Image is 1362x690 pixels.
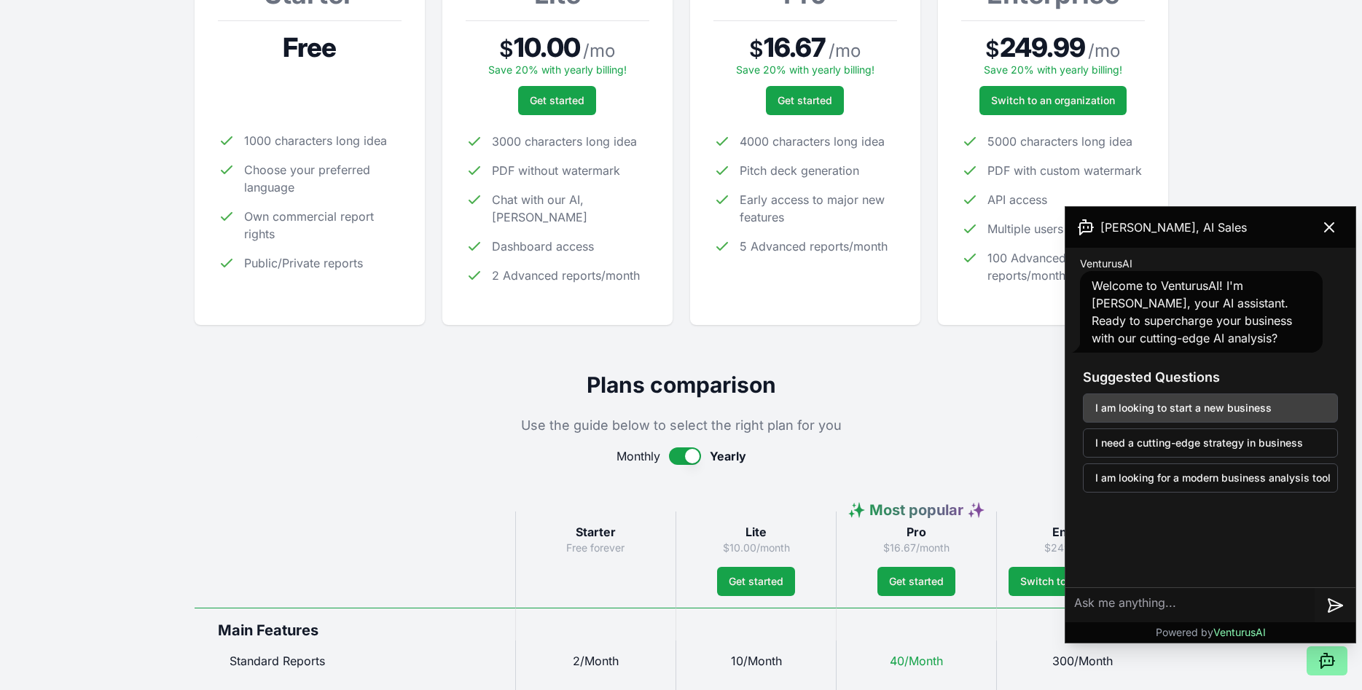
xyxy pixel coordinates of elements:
span: Get started [729,574,783,589]
h3: Pro [848,523,985,541]
span: 40/Month [890,654,943,668]
h3: Enterprise [1009,523,1156,541]
span: Get started [778,93,832,108]
span: Save 20% with yearly billing! [736,63,874,76]
button: I am looking to start a new business [1083,393,1338,423]
span: Get started [889,574,944,589]
span: Multiple users access [987,220,1105,238]
a: Switch to an organization [1009,567,1156,596]
p: $249.99/month [1009,541,1156,555]
span: 3000 characters long idea [492,133,637,150]
span: Yearly [710,447,746,465]
p: Use the guide below to select the right plan for you [195,415,1168,436]
span: 4000 characters long idea [740,133,885,150]
h3: Lite [688,523,824,541]
button: Get started [766,86,844,115]
span: 10.00 [514,33,580,62]
span: [PERSON_NAME], AI Sales [1100,219,1247,236]
span: Free [283,33,336,62]
span: API access [987,191,1047,208]
span: Dashboard access [492,238,594,255]
h2: Plans comparison [195,372,1168,398]
a: Switch to an organization [979,86,1127,115]
span: VenturusAI [1213,626,1266,638]
span: PDF without watermark [492,162,620,179]
span: $ [499,36,514,62]
span: 10/Month [731,654,782,668]
span: 100 Advanced reports/month [987,249,1145,284]
span: Own commercial report rights [244,208,402,243]
span: 16.67 [764,33,826,62]
span: / mo [583,39,615,63]
span: 5 Advanced reports/month [740,238,888,255]
span: PDF with custom watermark [987,162,1142,179]
span: Get started [530,93,584,108]
span: VenturusAI [1080,256,1132,271]
span: Pitch deck generation [740,162,859,179]
button: I am looking for a modern business analysis tool [1083,463,1338,493]
p: $16.67/month [848,541,985,555]
button: Get started [877,567,955,596]
p: $10.00/month [688,541,824,555]
span: Chat with our AI, [PERSON_NAME] [492,191,649,226]
span: $ [749,36,764,62]
div: Standard Reports [195,640,515,681]
button: I need a cutting-edge strategy in business [1083,428,1338,458]
span: Save 20% with yearly billing! [488,63,627,76]
span: 1000 characters long idea [244,132,387,149]
button: Get started [518,86,596,115]
span: Save 20% with yearly billing! [984,63,1122,76]
h3: Starter [528,523,664,541]
h3: Suggested Questions [1083,367,1338,388]
span: $ [985,36,1000,62]
span: 300/Month [1052,654,1113,668]
span: 249.99 [1000,33,1085,62]
p: Powered by [1156,625,1266,640]
span: Early access to major new features [740,191,897,226]
span: ✨ Most popular ✨ [848,501,985,519]
span: / mo [829,39,861,63]
div: Main Features [195,608,515,640]
span: / mo [1088,39,1120,63]
span: Choose your preferred language [244,161,402,196]
button: Get started [717,567,795,596]
span: 2 Advanced reports/month [492,267,640,284]
span: Welcome to VenturusAI! I'm [PERSON_NAME], your AI assistant. Ready to supercharge your business w... [1092,278,1292,345]
span: 2/Month [573,654,619,668]
span: Monthly [617,447,660,465]
p: Free forever [528,541,664,555]
span: Public/Private reports [244,254,363,272]
span: 5000 characters long idea [987,133,1132,150]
